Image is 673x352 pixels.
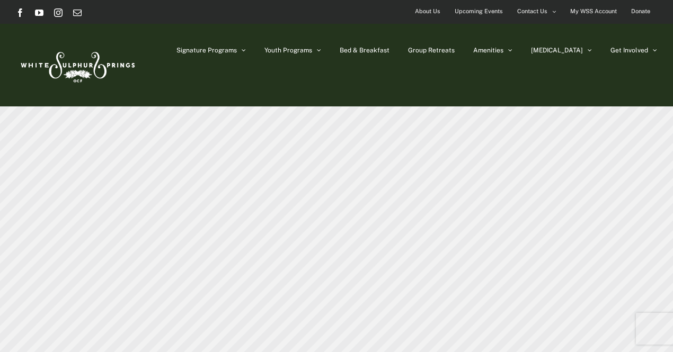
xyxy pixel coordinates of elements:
[610,24,657,77] a: Get Involved
[455,4,503,19] span: Upcoming Events
[176,24,246,77] a: Signature Programs
[340,24,389,77] a: Bed & Breakfast
[408,24,455,77] a: Group Retreats
[531,24,592,77] a: [MEDICAL_DATA]
[531,47,583,53] span: [MEDICAL_DATA]
[35,8,43,17] a: YouTube
[16,40,138,90] img: White Sulphur Springs Logo
[264,24,321,77] a: Youth Programs
[408,47,455,53] span: Group Retreats
[264,47,312,53] span: Youth Programs
[473,47,503,53] span: Amenities
[517,4,547,19] span: Contact Us
[340,47,389,53] span: Bed & Breakfast
[73,8,82,17] a: Email
[16,8,24,17] a: Facebook
[415,4,440,19] span: About Us
[473,24,512,77] a: Amenities
[631,4,650,19] span: Donate
[570,4,617,19] span: My WSS Account
[610,47,648,53] span: Get Involved
[176,47,237,53] span: Signature Programs
[54,8,63,17] a: Instagram
[176,24,657,77] nav: Main Menu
